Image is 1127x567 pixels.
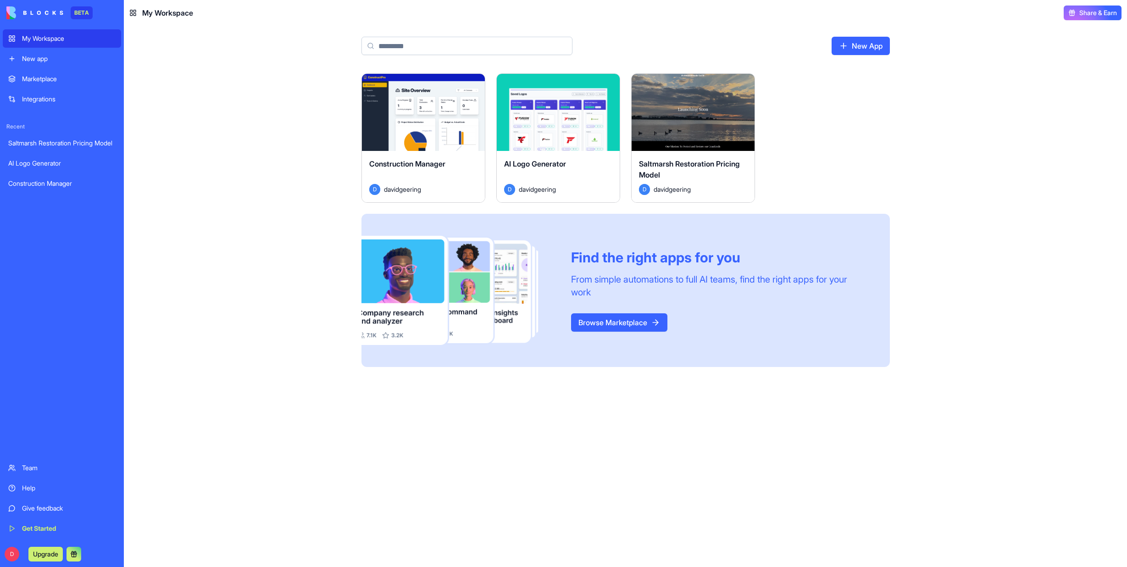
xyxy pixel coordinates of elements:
[8,159,116,168] div: AI Logo Generator
[22,54,116,63] div: New app
[639,184,650,195] span: D
[571,273,868,299] div: From simple automations to full AI teams, find the right apps for your work
[3,70,121,88] a: Marketplace
[22,34,116,43] div: My Workspace
[631,73,755,203] a: Saltmarsh Restoration Pricing ModelDdavidgeering
[22,504,116,513] div: Give feedback
[654,184,691,194] span: davidgeering
[3,123,121,130] span: Recent
[1079,8,1117,17] span: Share & Earn
[571,313,667,332] a: Browse Marketplace
[3,174,121,193] a: Construction Manager
[3,90,121,108] a: Integrations
[384,184,421,194] span: davidgeering
[22,484,116,493] div: Help
[22,524,116,533] div: Get Started
[71,6,93,19] div: BETA
[1064,6,1121,20] button: Share & Earn
[3,519,121,538] a: Get Started
[3,479,121,497] a: Help
[3,459,121,477] a: Team
[504,159,566,168] span: AI Logo Generator
[3,29,121,48] a: My Workspace
[142,7,193,18] span: My Workspace
[369,159,445,168] span: Construction Manager
[519,184,556,194] span: davidgeering
[496,73,620,203] a: AI Logo GeneratorDdavidgeering
[6,6,63,19] img: logo
[3,499,121,517] a: Give feedback
[504,184,515,195] span: D
[361,73,485,203] a: Construction ManagerDdavidgeering
[571,249,868,266] div: Find the right apps for you
[22,463,116,472] div: Team
[22,74,116,83] div: Marketplace
[369,184,380,195] span: D
[5,547,19,561] span: D
[832,37,890,55] a: New App
[3,50,121,68] a: New app
[22,94,116,104] div: Integrations
[28,547,63,561] button: Upgrade
[3,134,121,152] a: Saltmarsh Restoration Pricing Model
[8,139,116,148] div: Saltmarsh Restoration Pricing Model
[6,6,93,19] a: BETA
[28,549,63,558] a: Upgrade
[8,179,116,188] div: Construction Manager
[639,159,740,179] span: Saltmarsh Restoration Pricing Model
[361,236,556,345] img: Frame_181_egmpey.png
[3,154,121,172] a: AI Logo Generator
